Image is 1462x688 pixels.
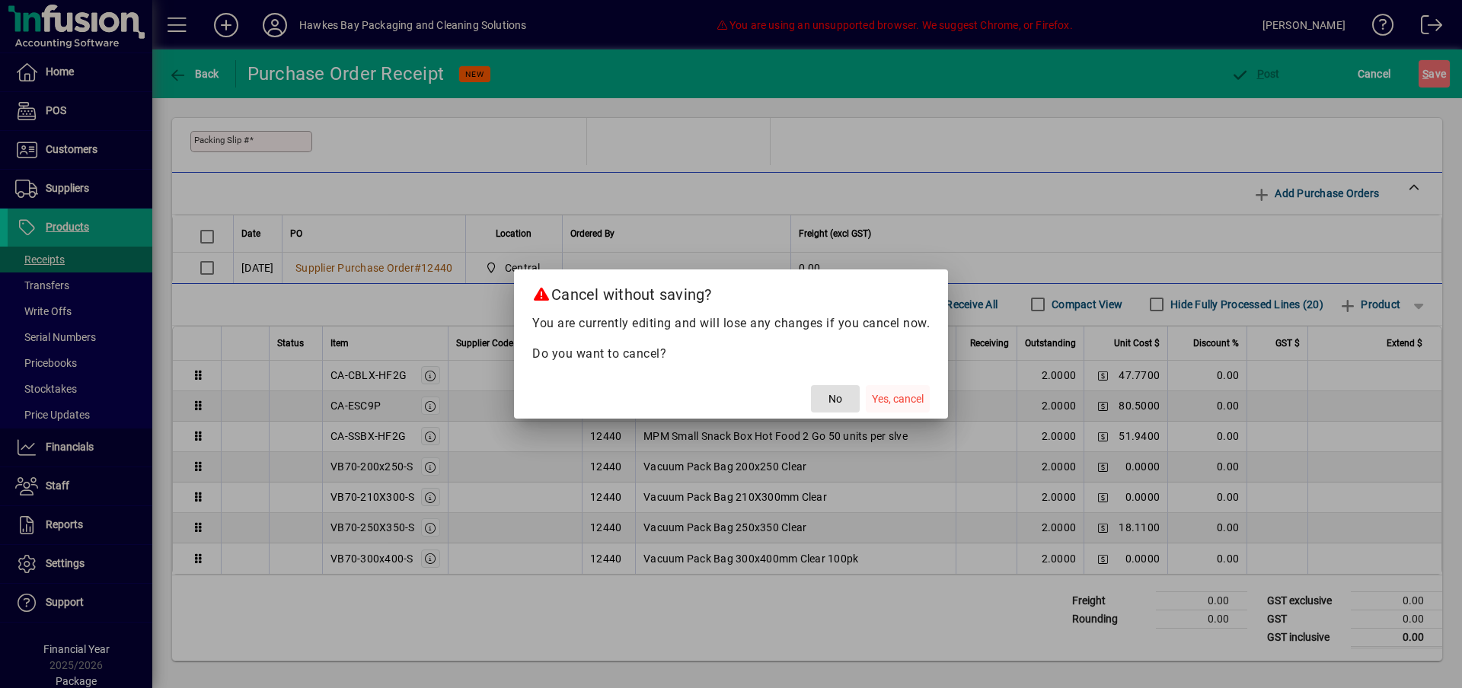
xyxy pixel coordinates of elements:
[532,314,930,333] p: You are currently editing and will lose any changes if you cancel now.
[872,391,924,407] span: Yes, cancel
[514,269,948,314] h2: Cancel without saving?
[811,385,860,412] button: No
[828,391,842,407] span: No
[866,385,930,412] button: Yes, cancel
[532,345,930,363] p: Do you want to cancel?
